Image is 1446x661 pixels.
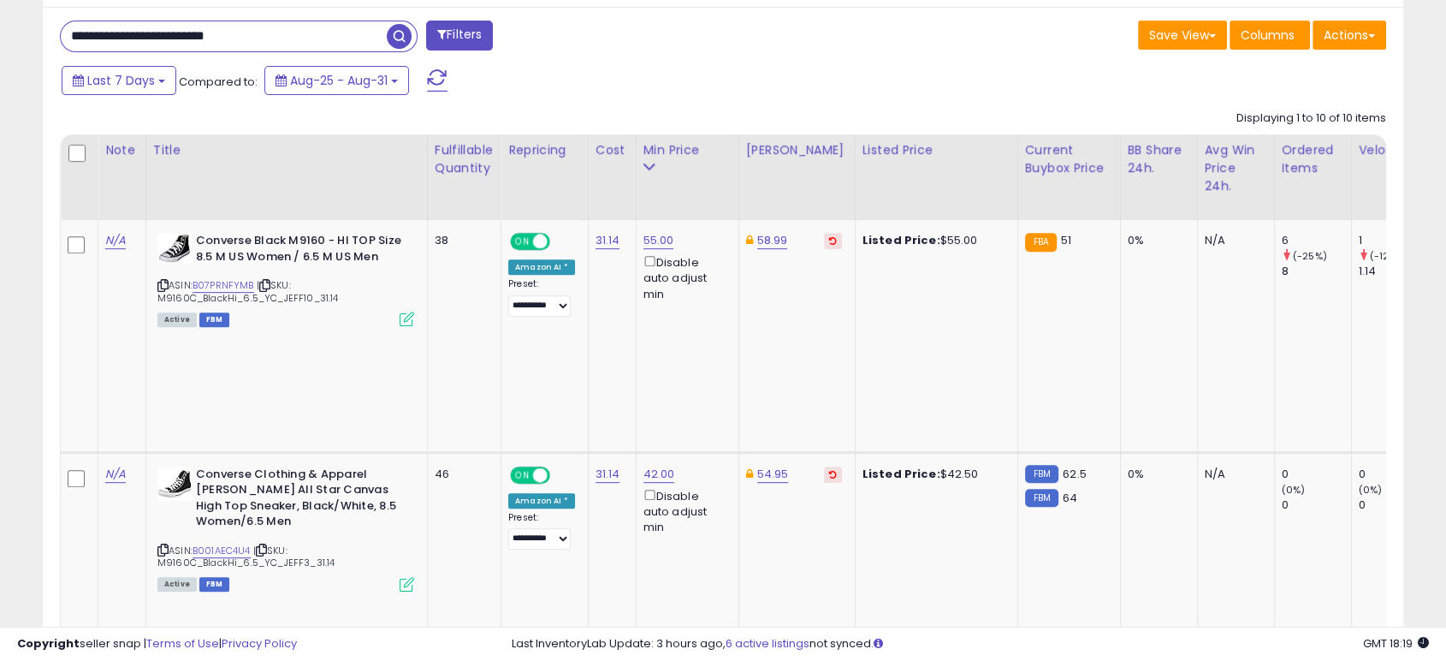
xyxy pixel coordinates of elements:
div: N/A [1205,467,1261,482]
div: 0 [1359,467,1428,482]
span: 51 [1061,232,1071,248]
a: Terms of Use [146,635,219,652]
button: Actions [1313,21,1386,50]
div: Displaying 1 to 10 of 10 items [1236,110,1386,127]
div: ASIN: [157,467,414,590]
span: Aug-25 - Aug-31 [290,72,388,89]
div: 38 [435,233,488,248]
a: Privacy Policy [222,635,297,652]
div: Current Buybox Price [1025,141,1113,177]
small: FBM [1025,489,1058,507]
span: | SKU: M9160C_BlackHi_6.5_YC_JEFF3_31.14 [157,544,335,569]
span: FBM [199,313,230,327]
button: Last 7 Days [62,66,176,95]
a: 55.00 [643,232,674,249]
div: 0% [1128,467,1184,482]
div: Velocity [1359,141,1421,159]
div: 0 [1359,497,1428,513]
div: $55.00 [862,233,1004,248]
b: Listed Price: [862,466,940,482]
b: Listed Price: [862,232,940,248]
span: OFF [548,235,575,249]
a: B001AEC4U4 [193,544,251,558]
div: Title [153,141,420,159]
div: N/A [1205,233,1261,248]
i: This overrides the store level Dynamic Max Price for this listing [746,235,753,246]
div: Preset: [508,278,575,317]
b: Converse Clothing & Apparel [PERSON_NAME] All Star Canvas High Top Sneaker, Black/White, 8.5 Wome... [196,467,404,534]
div: Last InventoryLab Update: 3 hours ago, not synced. [512,636,1430,652]
a: 31.14 [596,466,620,483]
b: Converse Black M9160 - HI TOP Size 8.5 M US Women / 6.5 M US Men [196,233,404,269]
span: 64 [1063,490,1077,506]
div: seller snap | | [17,636,297,652]
img: 41hJfq5KQnS._SL40_.jpg [157,233,192,264]
span: 62.5 [1063,466,1087,482]
a: 42.00 [643,466,675,483]
div: Fulfillable Quantity [435,141,494,177]
div: Min Price [643,141,732,159]
div: Disable auto adjust min [643,486,726,536]
button: Aug-25 - Aug-31 [264,66,409,95]
div: $42.50 [862,467,1004,482]
span: Last 7 Days [87,72,155,89]
a: B07PRNFYMB [193,278,254,293]
span: All listings currently available for purchase on Amazon [157,313,197,327]
small: (-12.28%) [1370,249,1415,263]
img: 51xV3RXuSuL._SL40_.jpg [157,467,192,501]
div: 0 [1282,497,1351,513]
i: Revert to store-level Dynamic Max Price [829,236,837,245]
strong: Copyright [17,635,80,652]
span: OFF [548,467,575,482]
span: 2025-09-9 18:19 GMT [1363,635,1429,652]
div: Preset: [508,512,575,551]
div: Ordered Items [1282,141,1344,177]
div: 6 [1282,233,1351,248]
div: Amazon AI * [508,493,575,509]
small: (0%) [1359,483,1383,497]
a: 58.99 [757,232,788,249]
div: Amazon AI * [508,259,575,275]
div: 0% [1128,233,1184,248]
button: Filters [426,21,493,51]
div: Cost [596,141,629,159]
small: FBM [1025,465,1058,483]
div: Note [105,141,139,159]
div: 46 [435,467,488,482]
span: | SKU: M9160C_BlackHi_6.5_YC_JEFF10_31.14 [157,278,339,304]
small: (-25%) [1293,249,1327,263]
a: N/A [105,466,126,483]
a: 54.95 [757,466,789,483]
div: 8 [1282,264,1351,279]
a: 31.14 [596,232,620,249]
div: ASIN: [157,233,414,325]
span: ON [512,235,533,249]
div: 0 [1282,467,1351,482]
div: Listed Price [862,141,1010,159]
div: Disable auto adjust min [643,253,726,302]
a: 6 active listings [726,635,809,652]
div: BB Share 24h. [1128,141,1190,177]
div: Repricing [508,141,581,159]
div: 1.14 [1359,264,1428,279]
span: Columns [1241,27,1295,44]
small: (0%) [1282,483,1306,497]
div: Avg Win Price 24h. [1205,141,1267,195]
button: Save View [1138,21,1227,50]
span: ON [512,467,533,482]
div: [PERSON_NAME] [746,141,848,159]
span: FBM [199,577,230,592]
small: FBA [1025,233,1057,252]
span: All listings currently available for purchase on Amazon [157,577,197,592]
a: N/A [105,232,126,249]
button: Columns [1230,21,1310,50]
div: 1 [1359,233,1428,248]
span: Compared to: [179,74,258,90]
